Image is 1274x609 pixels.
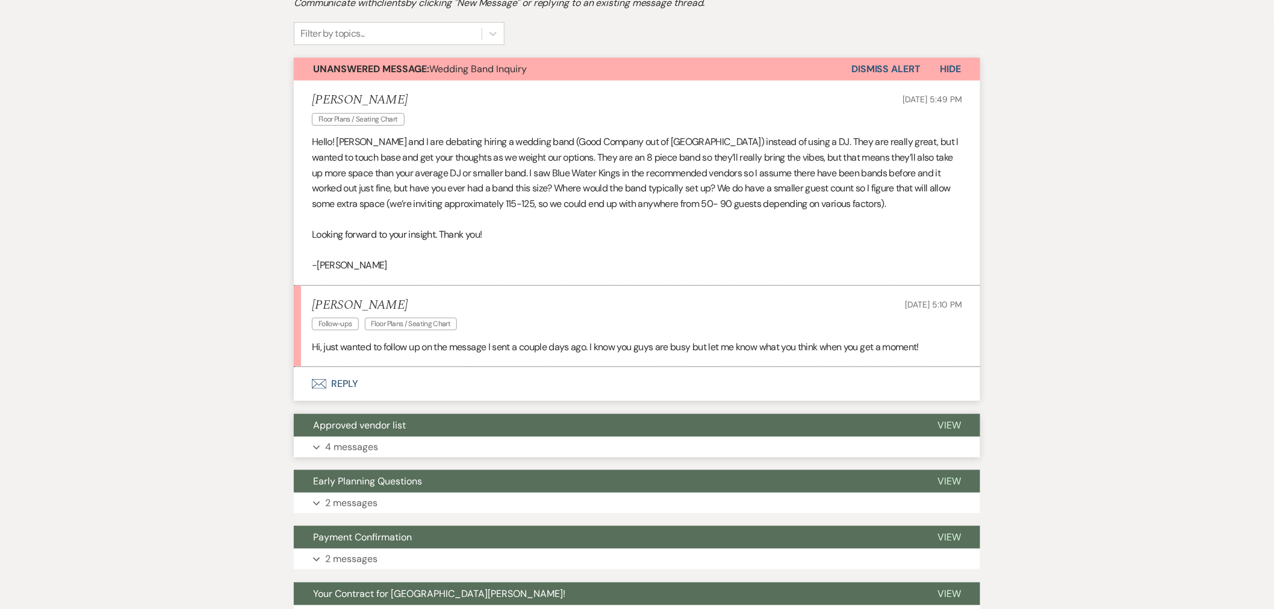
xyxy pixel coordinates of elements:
p: Looking forward to your insight. Thank you! [312,227,962,243]
span: Floor Plans / Seating Chart [312,113,405,126]
span: Wedding Band Inquiry [313,63,527,75]
button: Early Planning Questions [294,470,918,493]
button: Dismiss Alert [851,58,921,81]
h5: [PERSON_NAME] [312,298,463,313]
button: Reply [294,367,980,401]
button: 4 messages [294,437,980,457]
button: View [918,470,980,493]
span: View [937,587,961,600]
button: View [918,414,980,437]
p: -[PERSON_NAME] [312,258,962,273]
p: 2 messages [325,551,378,567]
p: 2 messages [325,495,378,511]
span: [DATE] 5:49 PM [903,94,962,105]
strong: Unanswered Message: [313,63,429,75]
span: View [937,475,961,487]
button: View [918,583,980,605]
span: [DATE] 5:10 PM [906,299,962,310]
span: View [937,531,961,543]
button: Approved vendor list [294,414,918,437]
p: Hi, just wanted to follow up on the message I sent a couple days ago. I know you guys are busy bu... [312,339,962,355]
span: Hide [940,63,961,75]
button: Hide [921,58,980,81]
span: Your Contract for [GEOGRAPHIC_DATA][PERSON_NAME]! [313,587,565,600]
h5: [PERSON_NAME] [312,93,411,108]
div: Filter by topics... [300,26,365,41]
p: Hello! [PERSON_NAME] and I are debating hiring a wedding band (Good Company out of [GEOGRAPHIC_DA... [312,134,962,211]
span: Follow-ups [312,318,359,330]
button: Payment Confirmation [294,526,918,549]
button: View [918,526,980,549]
span: Approved vendor list [313,419,406,431]
span: Floor Plans / Seating Chart [365,318,458,330]
button: 2 messages [294,493,980,513]
span: View [937,419,961,431]
button: Your Contract for [GEOGRAPHIC_DATA][PERSON_NAME]! [294,583,918,605]
p: 4 messages [325,439,378,455]
button: 2 messages [294,549,980,569]
span: Payment Confirmation [313,531,412,543]
button: Unanswered Message:Wedding Band Inquiry [294,58,851,81]
span: Early Planning Questions [313,475,422,487]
